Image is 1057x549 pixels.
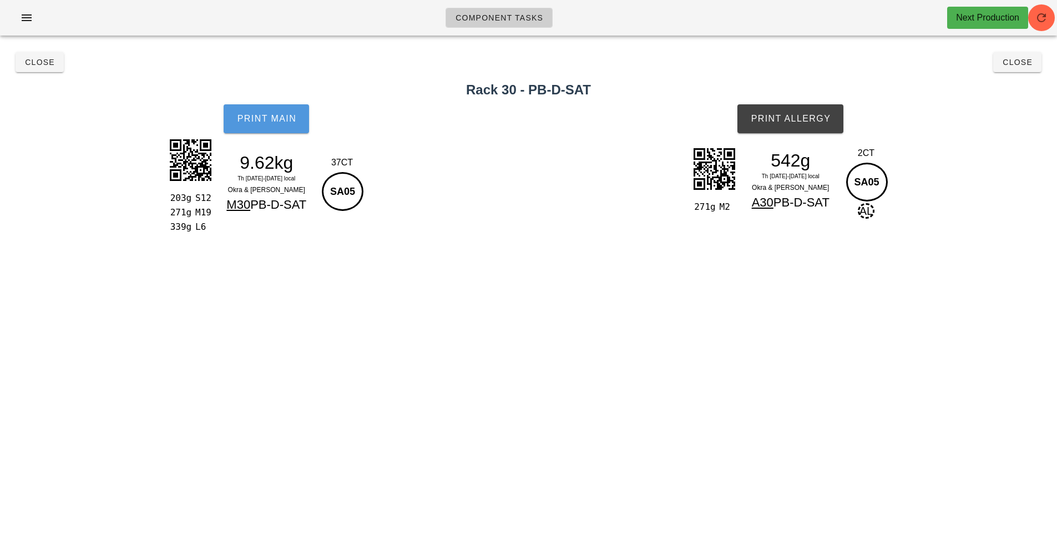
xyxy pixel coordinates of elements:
div: 271g [168,205,191,220]
button: Print Main [224,104,309,133]
span: Th [DATE]-[DATE] local [237,175,295,182]
span: Print Allergy [750,114,831,124]
h2: Rack 30 - PB-D-SAT [7,80,1050,100]
div: M19 [191,205,214,220]
span: M30 [226,198,250,211]
div: 2CT [843,147,889,160]
div: Next Production [956,11,1019,24]
span: Th [DATE]-[DATE] local [762,173,820,179]
span: Component Tasks [455,13,543,22]
a: Component Tasks [446,8,553,28]
div: 271g [692,200,715,214]
span: AL [858,203,874,219]
div: 542g [742,152,839,169]
div: Okra & [PERSON_NAME] [742,182,839,193]
span: A30 [752,195,773,209]
div: L6 [191,220,214,234]
button: Print Allergy [737,104,843,133]
button: Close [993,52,1041,72]
div: 203g [168,191,191,205]
div: S12 [191,191,214,205]
div: SA05 [322,172,363,211]
img: 0DZ4h3PqrUJtkAAAAASUVORK5CYII= [163,132,218,188]
div: 339g [168,220,191,234]
div: 9.62kg [218,154,315,171]
span: PB-D-SAT [250,198,306,211]
button: Close [16,52,64,72]
div: 37CT [319,156,365,169]
span: PB-D-SAT [773,195,830,209]
img: rPjAAAAAElFTkSuQmCC [686,141,742,197]
span: Close [24,58,55,67]
div: M2 [715,200,738,214]
div: Okra & [PERSON_NAME] [218,184,315,195]
span: Print Main [236,114,296,124]
div: SA05 [846,163,888,202]
span: Close [1002,58,1033,67]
